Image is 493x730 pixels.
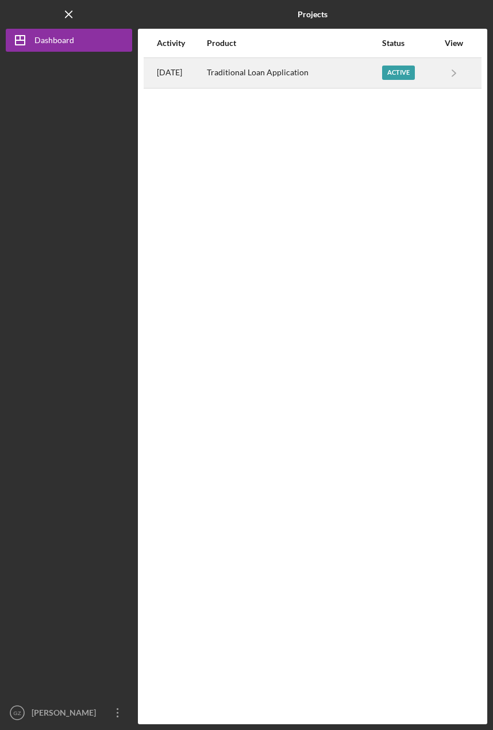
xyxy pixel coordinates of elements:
[382,66,415,80] div: Active
[298,10,328,19] b: Projects
[157,39,206,48] div: Activity
[6,701,132,724] button: GZ[PERSON_NAME]
[13,710,21,716] text: GZ
[29,701,103,727] div: [PERSON_NAME]
[207,59,381,87] div: Traditional Loan Application
[207,39,381,48] div: Product
[382,39,438,48] div: Status
[34,29,74,55] div: Dashboard
[157,68,182,77] time: 2025-09-05 19:53
[440,39,468,48] div: View
[6,29,132,52] button: Dashboard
